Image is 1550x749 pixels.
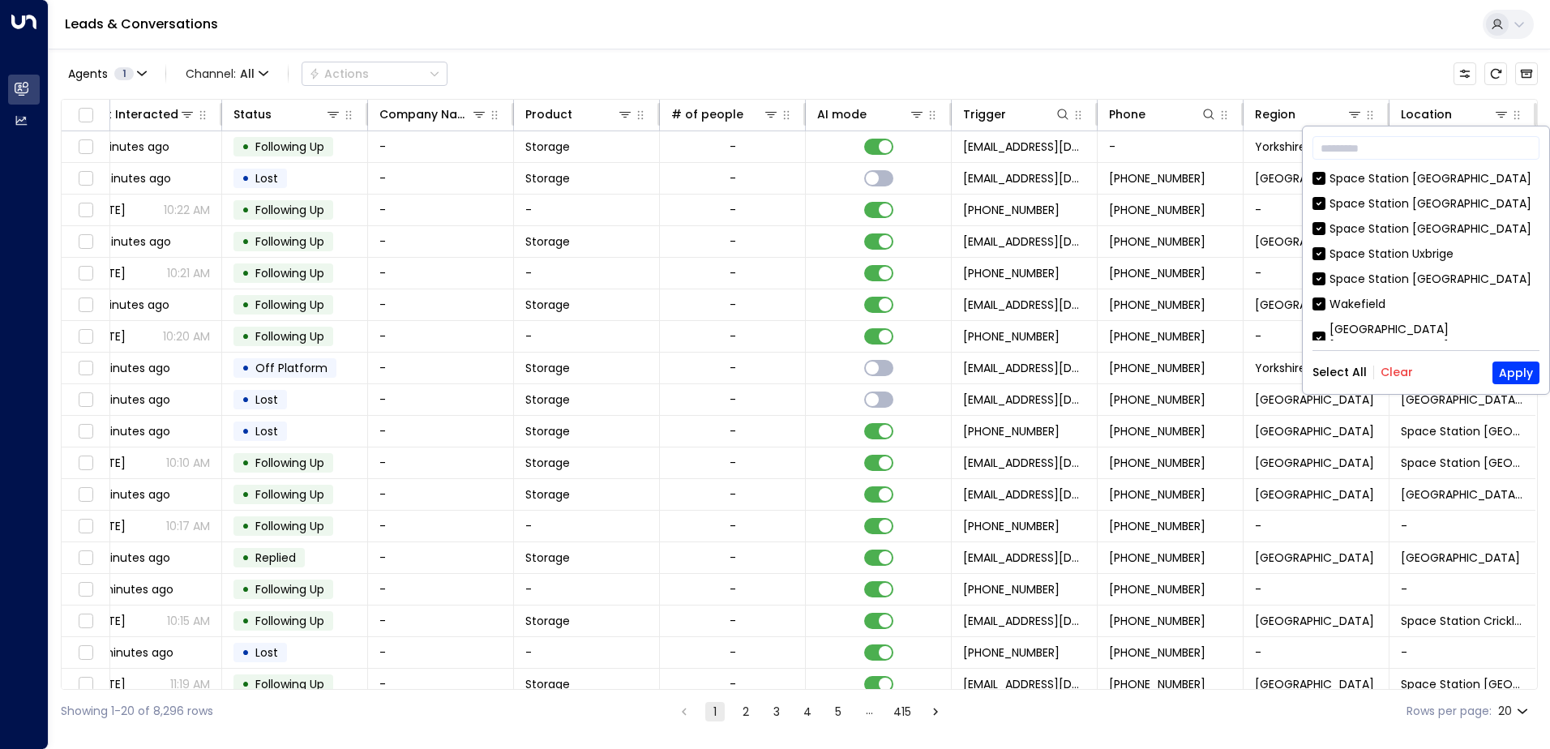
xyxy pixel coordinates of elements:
[1255,170,1374,186] span: Shropshire
[1255,360,1306,376] span: Yorkshire
[1109,105,1217,124] div: Phone
[255,297,324,313] span: Following Up
[75,263,96,284] span: Toggle select row
[829,702,848,721] button: Go to page 5
[1329,195,1531,212] div: Space Station [GEOGRAPHIC_DATA]
[730,518,736,534] div: -
[1389,574,1535,605] td: -
[242,354,250,382] div: •
[242,670,250,698] div: •
[963,581,1060,597] span: +447736074190
[963,360,1085,376] span: leads@space-station.co.uk
[75,580,96,600] span: Toggle select row
[1401,392,1524,408] span: Space Station Uxbridge
[166,455,210,471] p: 10:10 AM
[114,67,134,80] span: 1
[368,447,514,478] td: -
[242,291,250,319] div: •
[1401,423,1524,439] span: Space Station Solihull
[730,265,736,281] div: -
[1312,170,1539,187] div: Space Station [GEOGRAPHIC_DATA]
[767,702,786,721] button: Go to page 3
[514,195,660,225] td: -
[859,702,879,721] div: …
[1492,362,1539,384] button: Apply
[368,637,514,668] td: -
[1109,360,1205,376] span: +447538636896
[1255,613,1374,629] span: London
[1109,613,1205,629] span: +447736074190
[525,455,570,471] span: Storage
[525,392,570,408] span: Storage
[1312,195,1539,212] div: Space Station [GEOGRAPHIC_DATA]
[1401,613,1524,629] span: Space Station Cricklewood
[1255,297,1374,313] span: London
[525,105,572,124] div: Product
[926,702,945,721] button: Go to next page
[368,163,514,194] td: -
[1244,574,1389,605] td: -
[514,574,660,605] td: -
[730,170,736,186] div: -
[1109,581,1205,597] span: +447736074190
[525,486,570,503] span: Storage
[1109,105,1145,124] div: Phone
[170,676,210,692] p: 11:19 AM
[1255,105,1363,124] div: Region
[255,202,324,218] span: Following Up
[1109,392,1205,408] span: +447852883664
[730,581,736,597] div: -
[963,423,1060,439] span: +447958011649
[88,581,173,597] span: 10 minutes ago
[1401,550,1520,566] span: Space Station Slough
[817,105,867,124] div: AI mode
[240,67,255,80] span: All
[525,550,570,566] span: Storage
[1454,62,1476,85] button: Customize
[963,455,1085,471] span: leads@space-station.co.uk
[963,233,1085,250] span: leads@space-station.co.uk
[1401,486,1524,503] span: Space Station Castle Bromwich
[255,392,278,408] span: Lost
[75,453,96,473] span: Toggle select row
[1255,392,1374,408] span: London
[242,607,250,635] div: •
[963,613,1085,629] span: leads@space-station.co.uk
[255,518,324,534] span: Following Up
[75,327,96,347] span: Toggle select row
[798,702,817,721] button: Go to page 4
[75,516,96,537] span: Toggle select row
[1244,321,1389,352] td: -
[242,133,250,160] div: •
[525,170,570,186] span: Storage
[1098,131,1244,162] td: -
[255,486,324,503] span: Following Up
[88,644,173,661] span: 16 minutes ago
[163,328,210,345] p: 10:20 AM
[730,139,736,155] div: -
[379,105,471,124] div: Company Name
[309,66,369,81] div: Actions
[1401,105,1452,124] div: Location
[255,265,324,281] span: Following Up
[368,321,514,352] td: -
[514,258,660,289] td: -
[1109,297,1205,313] span: +447710535532
[1312,246,1539,263] div: Space Station Uxbrige
[730,202,736,218] div: -
[233,105,272,124] div: Status
[730,676,736,692] div: -
[963,297,1085,313] span: leads@space-station.co.uk
[233,105,341,124] div: Status
[88,105,178,124] div: Last Interacted
[525,297,570,313] span: Storage
[88,297,169,313] span: 5 minutes ago
[75,200,96,220] span: Toggle select row
[963,202,1060,218] span: +447866745852
[255,613,324,629] span: Following Up
[1389,511,1535,541] td: -
[167,613,210,629] p: 10:15 AM
[242,544,250,571] div: •
[75,422,96,442] span: Toggle select row
[368,542,514,573] td: -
